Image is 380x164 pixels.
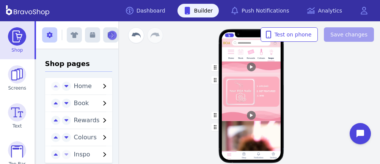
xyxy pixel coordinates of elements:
[324,27,374,42] button: Save changes
[268,57,274,60] div: Inspo
[74,99,89,107] span: Book
[71,116,113,125] button: Rewards
[45,58,113,72] h3: Shop pages
[13,123,22,129] span: Text
[11,47,23,53] span: Shop
[74,134,97,141] span: Colours
[254,156,263,159] div: Notifations
[177,4,219,17] a: Builder
[74,151,90,158] span: Inspo
[258,57,265,60] div: Colours
[270,156,276,159] div: Settings
[267,31,312,38] span: Test on phone
[74,117,100,124] span: Rewards
[261,27,318,42] button: Test on phone
[6,5,49,16] img: BravoShop
[225,4,295,17] a: Push Notifications
[8,85,27,91] span: Screens
[74,82,92,90] span: Home
[71,82,113,91] button: Home
[71,99,113,108] button: Book
[238,57,243,60] div: Book
[71,133,113,142] button: Colours
[242,156,246,159] div: Shop
[120,4,171,17] a: Dashboard
[330,31,367,38] span: Save changes
[228,57,234,60] div: Home
[247,57,255,60] div: Rewards
[71,150,113,159] button: Inspo
[227,158,231,159] div: Home
[301,4,348,17] a: Analytics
